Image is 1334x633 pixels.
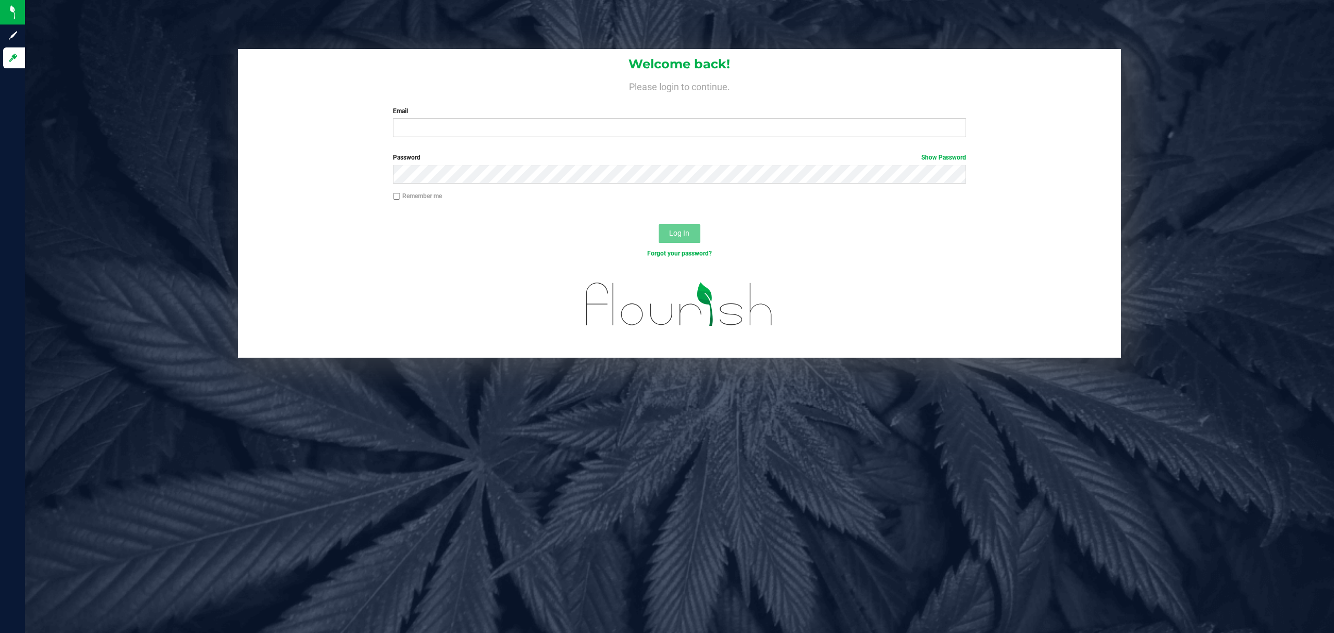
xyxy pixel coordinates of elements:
span: Password [393,154,421,161]
button: Log In [659,224,700,243]
input: Remember me [393,193,400,200]
a: Show Password [921,154,966,161]
img: flourish_logo.svg [569,269,790,340]
inline-svg: Sign up [8,30,18,41]
label: Remember me [393,191,442,201]
inline-svg: Log in [8,53,18,63]
a: Forgot your password? [647,250,712,257]
span: Log In [669,229,689,237]
label: Email [393,106,966,116]
h1: Welcome back! [238,57,1121,71]
h4: Please login to continue. [238,79,1121,92]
